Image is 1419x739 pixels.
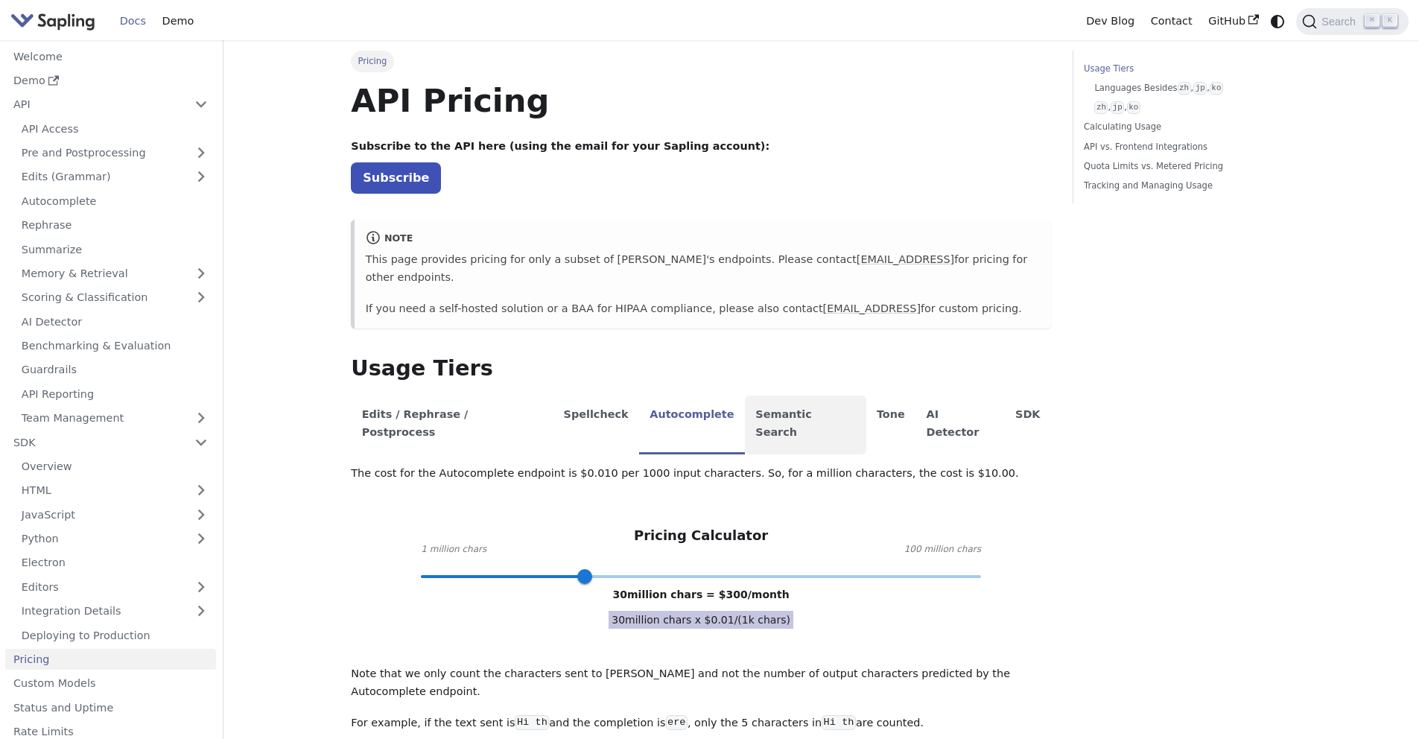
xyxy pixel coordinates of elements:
a: Contact [1143,10,1201,33]
a: Team Management [13,407,216,429]
a: API vs. Frontend Integrations [1084,140,1286,154]
a: Autocomplete [13,190,216,212]
span: 100 million chars [904,542,981,557]
a: [EMAIL_ADDRESS] [857,253,954,265]
a: Pre and Postprocessing [13,142,216,164]
strong: Subscribe to the API here (using the email for your Sapling account): [351,140,769,152]
button: Collapse sidebar category 'SDK' [186,431,216,453]
a: zh,jp,ko [1094,101,1280,115]
a: Pricing [5,649,216,670]
a: Electron [13,552,216,574]
code: Hi th [822,715,856,730]
a: Benchmarking & Evaluation [13,335,216,357]
span: 1 million chars [421,542,486,557]
kbd: ⌘ [1365,14,1380,28]
a: Integration Details [13,600,216,622]
div: note [366,230,1041,248]
a: Demo [5,70,216,92]
a: SDK [5,431,186,453]
li: AI Detector [915,396,1005,454]
a: Python [13,528,216,550]
a: JavaScript [13,504,216,525]
a: Edits (Grammar) [13,166,216,188]
span: 30 million chars = $ 300 /month [613,589,790,600]
a: Summarize [13,238,216,260]
code: ko [1127,101,1140,114]
code: jp [1111,101,1124,114]
li: Semantic Search [745,396,866,454]
code: Hi th [515,715,549,730]
li: SDK [1005,396,1051,454]
a: Quota Limits vs. Metered Pricing [1084,159,1286,174]
code: zh [1178,82,1191,95]
h3: Pricing Calculator [634,527,768,545]
a: API [5,94,186,115]
li: Autocomplete [639,396,745,454]
a: [EMAIL_ADDRESS] [823,302,921,314]
kbd: K [1383,14,1397,28]
a: Guardrails [13,359,216,381]
h2: Usage Tiers [351,355,1051,382]
a: Tracking and Managing Usage [1084,179,1286,193]
a: API Access [13,118,216,139]
p: This page provides pricing for only a subset of [PERSON_NAME]'s endpoints. Please contact for pri... [366,251,1041,287]
a: Calculating Usage [1084,120,1286,134]
button: Collapse sidebar category 'API' [186,94,216,115]
a: Docs [112,10,154,33]
h1: API Pricing [351,80,1051,121]
span: Search [1317,16,1365,28]
code: ere [666,715,688,730]
a: Welcome [5,45,216,67]
a: Rephrase [13,215,216,236]
a: Subscribe [351,162,441,193]
span: 30 million chars x $ 0.01 /(1k chars) [609,611,793,629]
a: HTML [13,480,216,501]
a: Dev Blog [1078,10,1142,33]
a: Editors [13,576,186,597]
code: ko [1210,82,1223,95]
a: Demo [154,10,202,33]
p: If you need a self-hosted solution or a BAA for HIPAA compliance, please also contact for custom ... [366,300,1041,318]
li: Spellcheck [553,396,639,454]
a: Custom Models [5,673,216,694]
li: Edits / Rephrase / Postprocess [351,396,553,454]
p: The cost for the Autocomplete endpoint is $0.010 per 1000 input characters. So, for a million cha... [351,465,1051,483]
a: Sapling.ai [10,10,101,32]
code: zh [1094,101,1108,114]
code: jp [1193,82,1207,95]
a: API Reporting [13,383,216,405]
a: Status and Uptime [5,697,216,718]
a: Scoring & Classification [13,287,216,308]
a: Memory & Retrieval [13,263,216,285]
span: Pricing [351,51,393,72]
a: GitHub [1200,10,1266,33]
button: Switch between dark and light mode (currently system mode) [1267,10,1289,32]
a: AI Detector [13,311,216,332]
li: Tone [866,396,916,454]
nav: Breadcrumbs [351,51,1051,72]
a: Overview [13,456,216,478]
p: Note that we only count the characters sent to [PERSON_NAME] and not the number of output charact... [351,665,1051,701]
img: Sapling.ai [10,10,95,32]
a: Languages Besideszh,jp,ko [1094,81,1280,95]
button: Search (Command+K) [1296,8,1408,35]
a: Deploying to Production [13,624,216,646]
a: Usage Tiers [1084,62,1286,76]
p: For example, if the text sent is and the completion is , only the 5 characters in are counted. [351,714,1051,732]
button: Expand sidebar category 'Editors' [186,576,216,597]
